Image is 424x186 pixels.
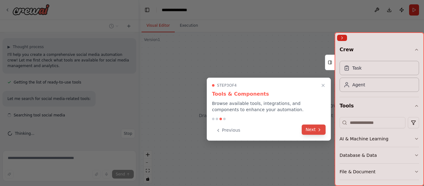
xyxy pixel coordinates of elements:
button: Close walkthrough [319,82,327,89]
button: Next [302,125,326,135]
button: Hide left sidebar [143,6,151,14]
button: Previous [212,125,244,135]
span: Step 3 of 4 [217,83,237,88]
p: Browse available tools, integrations, and components to enhance your automation. [212,100,326,113]
h3: Tools & Components [212,90,326,98]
